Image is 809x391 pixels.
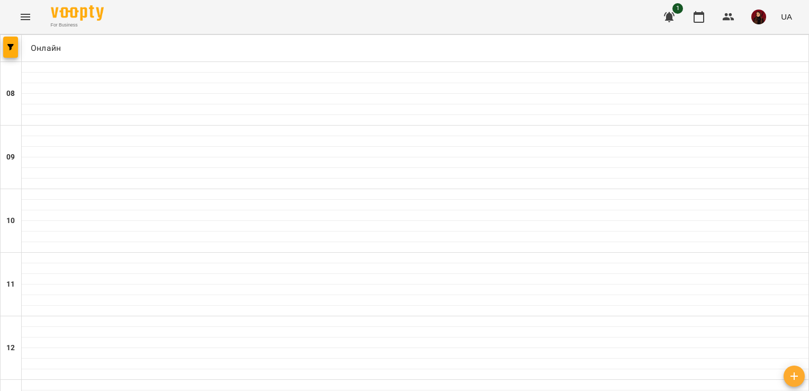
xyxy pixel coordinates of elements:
[784,366,805,387] button: Створити урок
[6,342,15,354] h6: 12
[777,7,796,26] button: UA
[781,11,792,22] span: UA
[51,5,104,21] img: Voopty Logo
[6,279,15,290] h6: 11
[51,22,104,29] span: For Business
[6,88,15,100] h6: 08
[13,4,38,30] button: Menu
[26,42,61,55] p: Онлайн
[6,152,15,163] h6: 09
[672,3,683,14] span: 1
[6,215,15,227] h6: 10
[751,10,766,24] img: 958b9029b15ca212fd0684cba48e8a29.jpg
